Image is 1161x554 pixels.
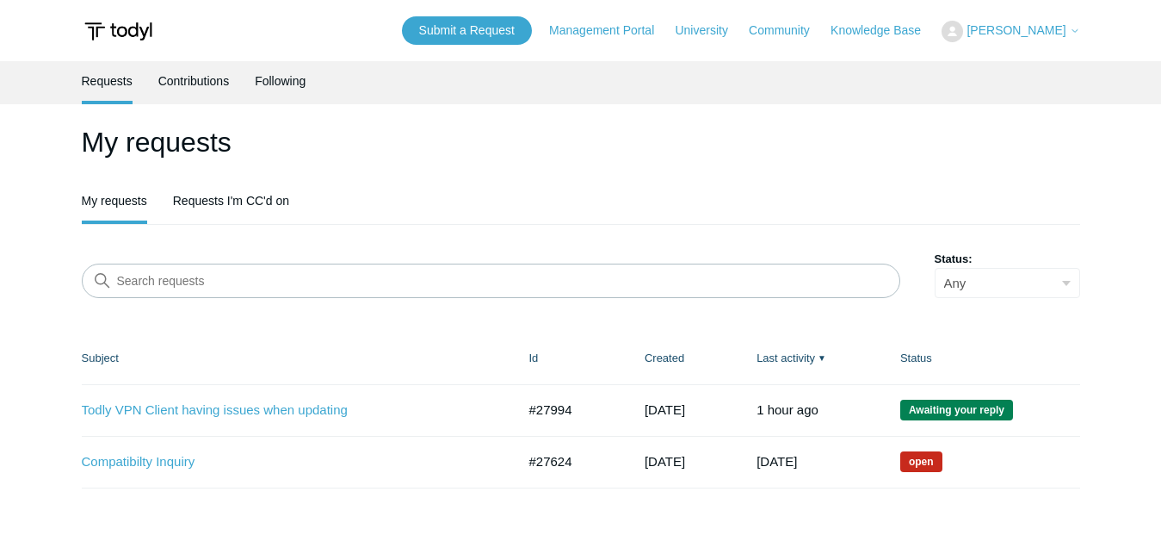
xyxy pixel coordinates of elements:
h1: My requests [82,121,1080,163]
time: 09/06/2025, 03:11 [757,454,797,469]
span: We are waiting for you to respond [900,400,1013,420]
td: #27624 [512,436,627,488]
span: [PERSON_NAME] [966,23,1065,37]
a: Submit a Request [402,16,532,45]
img: Todyl Support Center Help Center home page [82,16,155,47]
a: Contributions [158,61,230,101]
a: Community [749,22,827,40]
a: Requests I'm CC'd on [173,181,289,221]
label: Status: [935,251,1080,268]
a: Created [645,352,684,364]
a: Todly VPN Client having issues when updating [82,401,491,420]
span: We are working on a response for you [900,451,942,472]
th: Status [883,333,1080,384]
a: My requests [82,181,147,221]
th: Subject [82,333,512,384]
a: Knowledge Base [831,22,938,40]
input: Search requests [82,264,900,298]
button: [PERSON_NAME] [942,21,1079,42]
a: Following [255,61,306,101]
th: Id [512,333,627,384]
td: #27994 [512,384,627,436]
time: 09/12/2025, 00:25 [757,402,818,417]
a: University [675,22,744,40]
time: 09/09/2025, 07:05 [645,402,685,417]
span: ▼ [818,352,826,364]
time: 08/23/2025, 07:27 [645,454,685,469]
a: Requests [82,61,133,101]
a: Management Portal [549,22,671,40]
a: Last activity▼ [757,352,815,364]
a: Compatibilty Inquiry [82,452,491,472]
